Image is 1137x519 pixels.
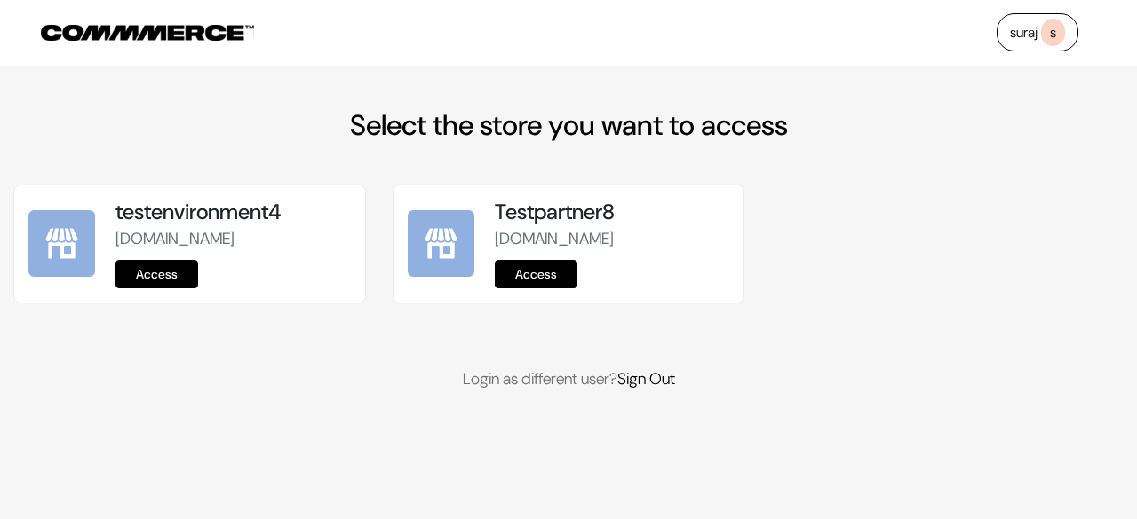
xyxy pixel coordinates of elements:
[617,368,675,389] a: Sign Out
[13,108,1124,142] h2: Select the store you want to access
[1041,19,1065,46] span: s
[997,13,1078,51] a: surajs
[408,210,474,277] img: Testpartner8
[41,25,254,41] img: COMMMERCE
[115,200,350,225] h5: testenvironment4
[115,227,350,251] p: [DOMAIN_NAME]
[495,260,577,288] a: Access
[495,227,729,251] p: [DOMAIN_NAME]
[115,260,198,288] a: Access
[495,200,729,225] h5: Testpartner8
[28,210,95,277] img: testenvironment4
[13,367,1124,391] p: Login as different user?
